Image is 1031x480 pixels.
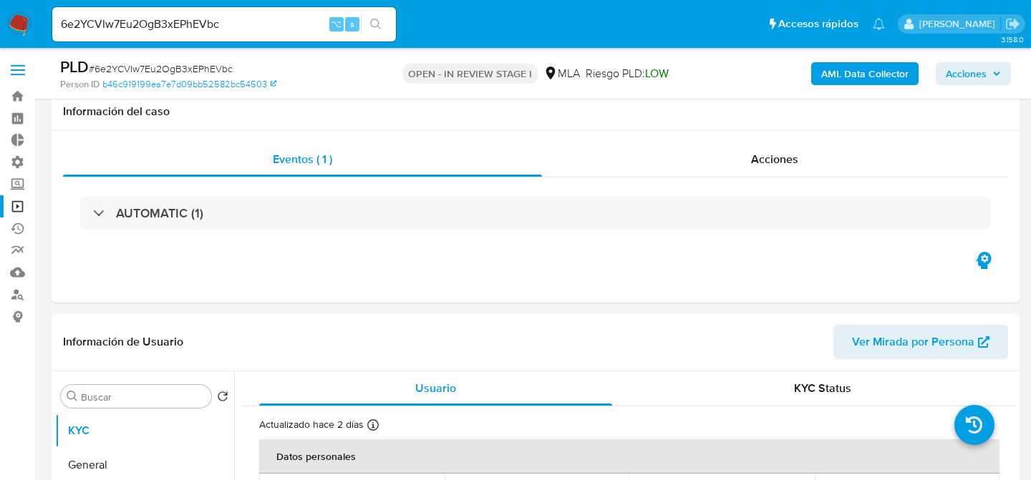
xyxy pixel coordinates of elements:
span: Riesgo PLD: [586,66,669,82]
a: Notificaciones [873,18,885,30]
span: Accesos rápidos [778,16,858,31]
button: Volver al orden por defecto [217,391,228,406]
h1: Información de Usuario [63,335,183,349]
button: search-icon [361,14,390,34]
span: Acciones [751,151,798,167]
button: AML Data Collector [811,62,919,85]
span: LOW [645,65,669,82]
a: b46c919199ea7e7d09bb52582bc54503 [102,78,276,91]
span: Ver Mirada por Persona [852,325,974,359]
span: ⌥ [331,17,342,31]
h1: Información del caso [63,104,1008,119]
p: facundo.marin@mercadolibre.com [919,17,1000,31]
th: Datos personales [259,439,999,474]
span: Usuario [415,380,456,396]
button: KYC [55,413,234,448]
div: MLA [543,66,580,82]
p: Actualizado hace 2 días [259,418,364,431]
div: AUTOMATIC (1) [80,197,991,230]
button: Buscar [67,391,78,402]
p: OPEN - IN REVIEW STAGE I [402,64,538,84]
h3: AUTOMATIC (1) [116,205,203,221]
b: Person ID [60,78,100,91]
span: Eventos ( 1 ) [273,151,332,167]
button: Ver Mirada por Persona [833,325,1008,359]
span: Acciones [946,62,987,85]
span: KYC Status [794,380,851,396]
input: Buscar [81,391,205,403]
b: AML Data Collector [821,62,909,85]
span: s [350,17,354,31]
span: # 6e2YCVIw7Eu2OgB3xEPhEVbc [89,62,233,76]
button: Acciones [936,62,1011,85]
b: PLD [60,55,89,78]
input: Buscar usuario o caso... [52,15,396,34]
a: Salir [1005,16,1020,31]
